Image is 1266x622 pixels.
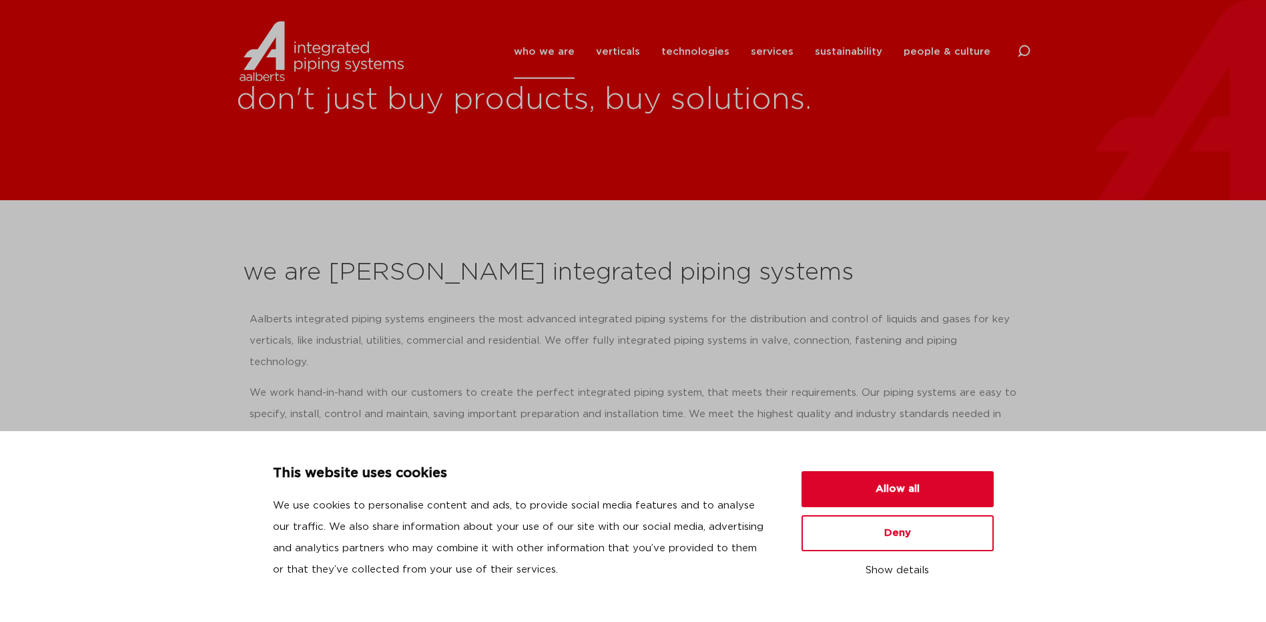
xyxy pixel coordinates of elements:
a: verticals [596,25,640,79]
p: We use cookies to personalise content and ads, to provide social media features and to analyse ou... [273,495,769,581]
a: people & culture [904,25,990,79]
p: Aalberts integrated piping systems engineers the most advanced integrated piping systems for the ... [250,309,1017,373]
a: sustainability [815,25,882,79]
p: We work hand-in-hand with our customers to create the perfect integrated piping system, that meet... [250,382,1017,446]
nav: Menu [514,25,990,79]
h2: we are [PERSON_NAME] integrated piping systems [243,257,1024,289]
button: Show details [802,559,994,582]
a: services [751,25,794,79]
button: Deny [802,515,994,551]
button: Allow all [802,471,994,507]
p: This website uses cookies [273,463,769,485]
a: who we are [514,25,575,79]
a: technologies [661,25,729,79]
